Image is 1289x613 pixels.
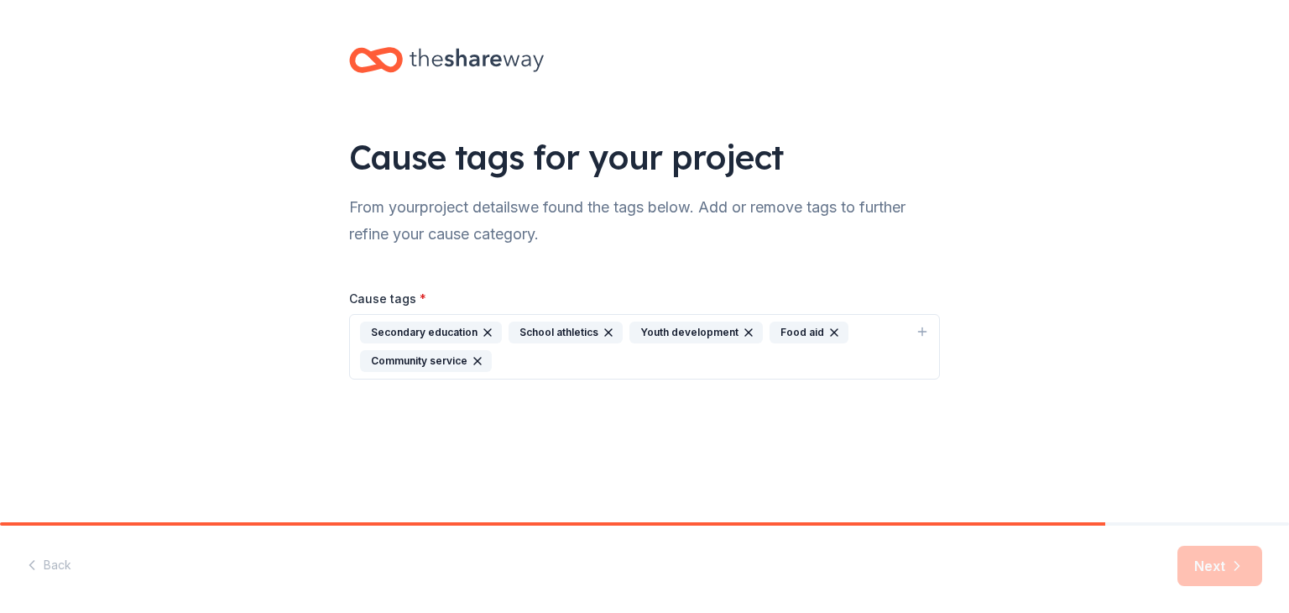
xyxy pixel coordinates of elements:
div: Cause tags for your project [349,134,940,181]
div: Youth development [629,322,763,343]
div: Food aid [770,322,848,343]
div: Community service [360,350,492,372]
div: School athletics [509,322,623,343]
label: Cause tags [349,291,426,307]
div: From your project details we found the tags below. Add or remove tags to further refine your caus... [349,194,940,248]
div: Secondary education [360,322,502,343]
button: Secondary educationSchool athleticsYouth developmentFood aidCommunity service [349,314,940,380]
